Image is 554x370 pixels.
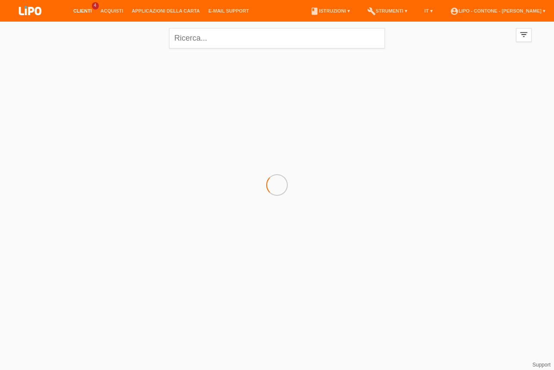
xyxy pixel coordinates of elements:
a: account_circleLIPO - Contone - [PERSON_NAME] ▾ [446,8,550,13]
a: Support [532,362,551,368]
a: bookIstruzioni ▾ [306,8,354,13]
span: 4 [92,2,99,10]
a: LIPO pay [9,18,52,24]
i: book [310,7,319,16]
a: Applicazioni della carta [127,8,204,13]
a: Clienti [69,8,96,13]
i: build [367,7,376,16]
a: Acquisti [96,8,128,13]
a: buildStrumenti ▾ [363,8,412,13]
a: IT ▾ [420,8,437,13]
input: Ricerca... [169,28,385,48]
i: filter_list [519,30,529,39]
a: E-mail Support [204,8,253,13]
i: account_circle [450,7,459,16]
